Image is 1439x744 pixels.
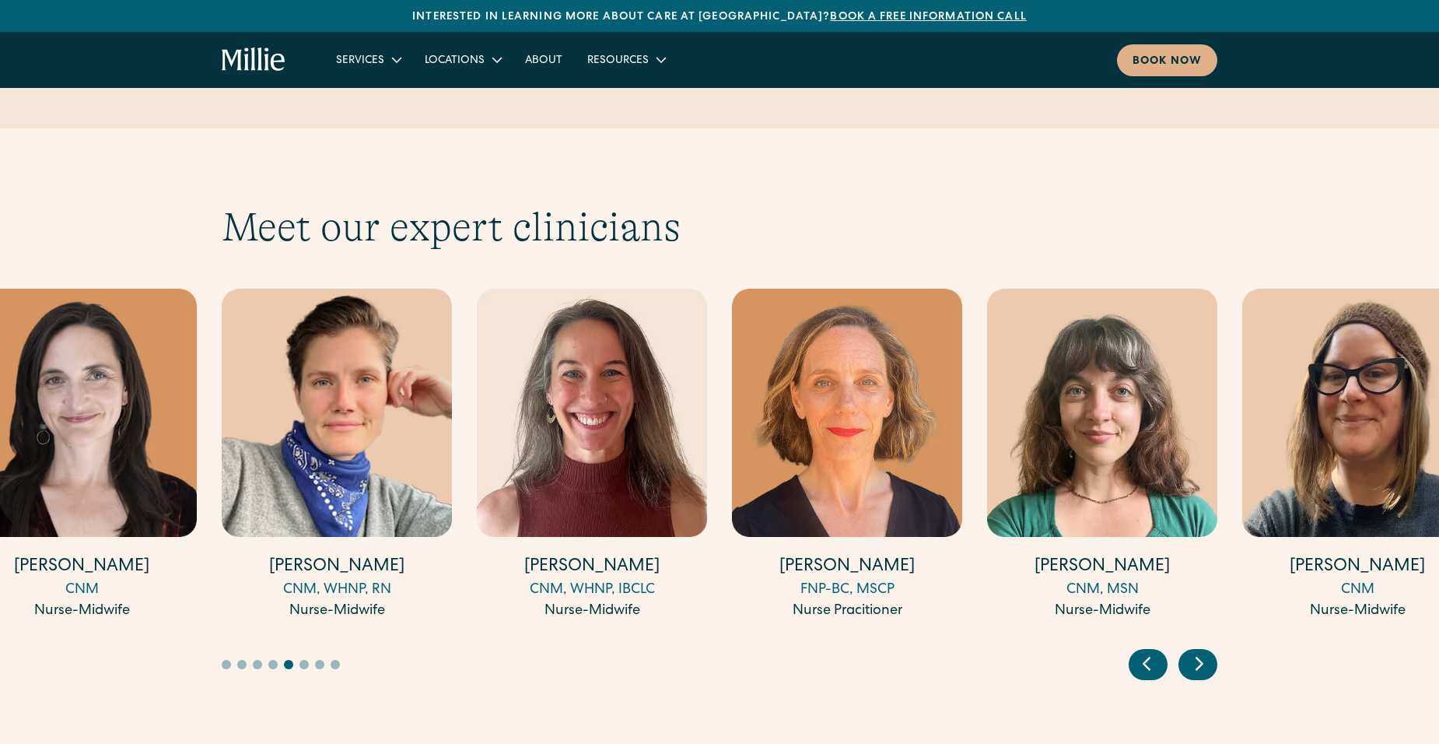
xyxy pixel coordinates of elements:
a: Book a free information call [830,12,1026,23]
div: 12 / 17 [987,289,1217,624]
a: [PERSON_NAME]CNM, WHNP, RNNurse-Midwife [222,289,452,622]
a: home [222,47,286,72]
a: [PERSON_NAME]CNM, WHNP, IBCLCNurse-Midwife [477,289,707,622]
a: Book now [1117,44,1217,76]
div: 11 / 17 [732,289,962,624]
h4: [PERSON_NAME] [222,556,452,580]
h2: Meet our expert clinicians [222,203,1217,251]
div: CNM, WHNP, RN [222,580,452,601]
div: Resources [587,53,649,69]
div: Services [336,53,384,69]
div: 10 / 17 [477,289,707,624]
div: Nurse-Midwife [477,601,707,622]
button: Go to slide 8 [331,660,340,669]
div: Locations [425,53,485,69]
div: Nurse Pracitioner [732,601,962,622]
div: FNP-BC, MSCP [732,580,962,601]
button: Go to slide 5 [284,660,293,669]
div: Resources [575,47,677,72]
button: Go to slide 4 [268,660,278,669]
button: Go to slide 2 [237,660,247,669]
button: Go to slide 3 [253,660,262,669]
div: Services [324,47,412,72]
div: Previous slide [1129,649,1168,680]
a: About [513,47,575,72]
div: CNM, MSN [987,580,1217,601]
div: 9 / 17 [222,289,452,624]
a: [PERSON_NAME]CNM, MSNNurse-Midwife [987,289,1217,622]
div: CNM, WHNP, IBCLC [477,580,707,601]
div: Next slide [1178,649,1217,680]
div: Locations [412,47,513,72]
button: Go to slide 1 [222,660,231,669]
div: Nurse-Midwife [987,601,1217,622]
h4: [PERSON_NAME] [732,556,962,580]
div: Nurse-Midwife [222,601,452,622]
h4: [PERSON_NAME] [987,556,1217,580]
button: Go to slide 6 [299,660,309,669]
a: [PERSON_NAME]FNP-BC, MSCPNurse Pracitioner [732,289,962,622]
div: Book now [1133,54,1202,70]
button: Go to slide 7 [315,660,324,669]
h4: [PERSON_NAME] [477,556,707,580]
